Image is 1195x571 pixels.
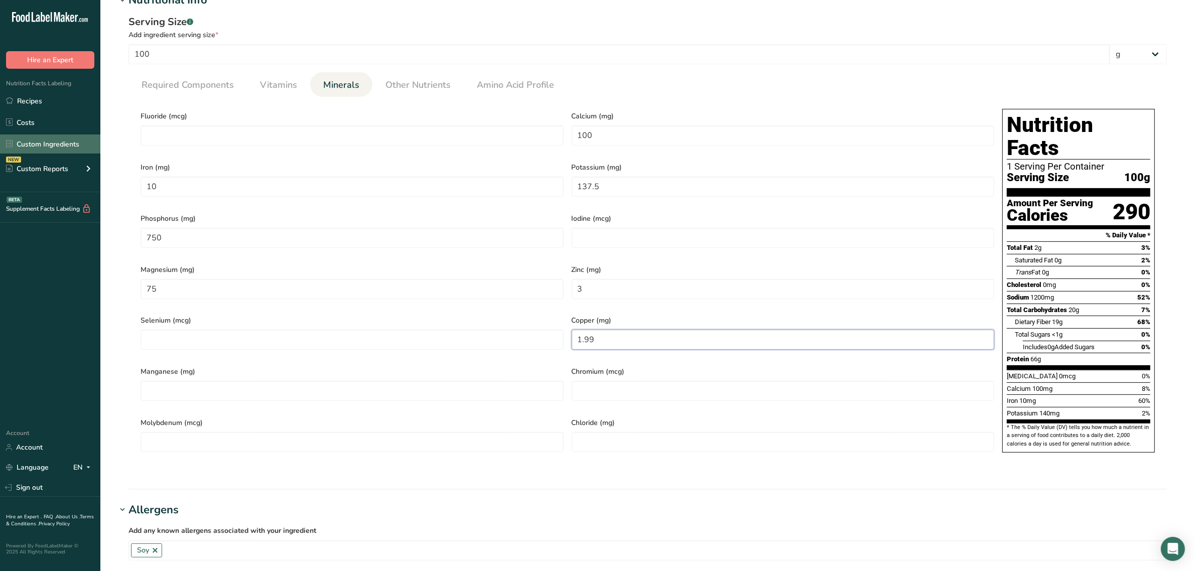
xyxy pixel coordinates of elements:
span: Chromium (mcg) [572,366,995,377]
a: Privacy Policy [39,520,70,527]
span: Total Fat [1007,244,1033,251]
span: [MEDICAL_DATA] [1007,372,1057,380]
span: Cholesterol [1007,281,1041,289]
span: 19g [1052,318,1063,326]
span: 0% [1141,343,1150,351]
span: Required Components [142,78,234,92]
h1: Nutrition Facts [1007,113,1150,160]
span: Fat [1015,268,1040,276]
span: 0mcg [1059,372,1076,380]
div: Calories [1007,208,1093,223]
span: 2% [1141,256,1150,264]
div: Custom Reports [6,164,68,174]
span: 0% [1142,372,1150,380]
span: Soy [137,545,149,556]
span: 140mg [1039,409,1059,417]
span: 0g [1042,268,1049,276]
a: About Us . [56,513,80,520]
a: Hire an Expert . [6,513,42,520]
input: Type your serving size here [128,44,1110,64]
a: Terms & Conditions . [6,513,94,527]
div: Allergens [128,502,179,518]
span: 8% [1142,385,1150,392]
span: 100g [1124,172,1150,184]
section: * The % Daily Value (DV) tells you how much a nutrient in a serving of food contributes to a dail... [1007,423,1150,448]
span: Includes Added Sugars [1023,343,1095,351]
a: Language [6,459,49,476]
span: Minerals [323,78,359,92]
span: 1200mg [1030,294,1054,301]
div: Serving Size [128,15,1167,30]
span: Sodium [1007,294,1029,301]
span: Selenium (mcg) [141,315,564,326]
span: Potassium [1007,409,1038,417]
span: Add any known allergens associated with your ingredient [128,526,316,535]
span: 0% [1141,331,1150,338]
span: 20g [1069,306,1079,314]
div: EN [73,462,94,474]
div: 290 [1113,199,1150,225]
span: 0% [1141,268,1150,276]
span: Fluoride (mcg) [141,111,564,121]
span: 7% [1141,306,1150,314]
span: 60% [1138,397,1150,404]
span: Potassium (mg) [572,162,995,173]
div: NEW [6,157,21,163]
span: Iron (mg) [141,162,564,173]
span: Calcium [1007,385,1031,392]
span: Zinc (mg) [572,264,995,275]
div: Amount Per Serving [1007,199,1093,208]
span: Phosphorus (mg) [141,213,564,224]
span: Dietary Fiber [1015,318,1050,326]
button: Hire an Expert [6,51,94,69]
div: Powered By FoodLabelMaker © 2025 All Rights Reserved [6,543,94,555]
section: % Daily Value * [1007,229,1150,241]
span: Copper (mg) [572,315,995,326]
div: Add ingredient serving size [128,30,1167,40]
span: Magnesium (mg) [141,264,564,275]
span: 2g [1034,244,1041,251]
div: Open Intercom Messenger [1161,537,1185,561]
span: 0% [1141,281,1150,289]
span: Amino Acid Profile [477,78,554,92]
span: Iodine (mcg) [572,213,995,224]
span: <1g [1052,331,1063,338]
span: 2% [1142,409,1150,417]
span: 3% [1141,244,1150,251]
span: Total Sugars [1015,331,1050,338]
i: Trans [1015,268,1031,276]
span: Iron [1007,397,1018,404]
div: 1 Serving Per Container [1007,162,1150,172]
span: 0g [1047,343,1054,351]
span: 0g [1054,256,1061,264]
span: 68% [1137,318,1150,326]
span: 10mg [1019,397,1036,404]
span: 66g [1030,355,1041,363]
span: Saturated Fat [1015,256,1053,264]
span: Protein [1007,355,1029,363]
span: Serving Size [1007,172,1069,184]
span: 100mg [1032,385,1052,392]
span: Other Nutrients [385,78,451,92]
span: Total Carbohydrates [1007,306,1067,314]
span: Calcium (mg) [572,111,995,121]
span: 0mg [1043,281,1056,289]
span: Manganese (mg) [141,366,564,377]
span: Vitamins [260,78,297,92]
span: 52% [1137,294,1150,301]
div: BETA [7,197,22,203]
span: Chloride (mg) [572,417,995,428]
a: FAQ . [44,513,56,520]
span: Molybdenum (mcg) [141,417,564,428]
